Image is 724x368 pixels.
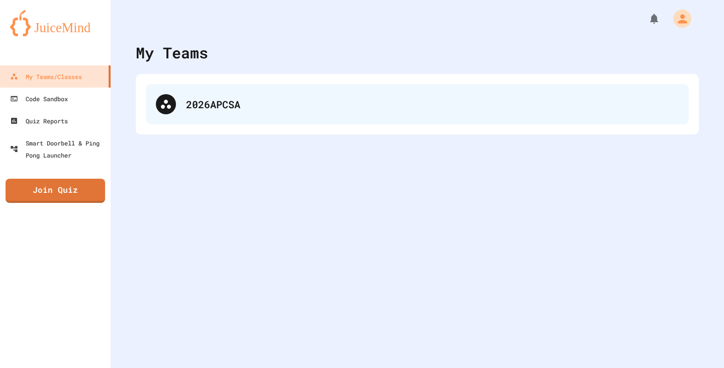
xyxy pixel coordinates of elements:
[629,10,663,27] div: My Notifications
[10,137,107,161] div: Smart Doorbell & Ping Pong Launcher
[136,41,208,64] div: My Teams
[663,7,694,30] div: My Account
[10,93,68,105] div: Code Sandbox
[10,70,82,83] div: My Teams/Classes
[6,179,105,203] a: Join Quiz
[10,10,101,36] img: logo-orange.svg
[146,84,689,124] div: 2026APCSA
[10,115,68,127] div: Quiz Reports
[186,97,679,112] div: 2026APCSA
